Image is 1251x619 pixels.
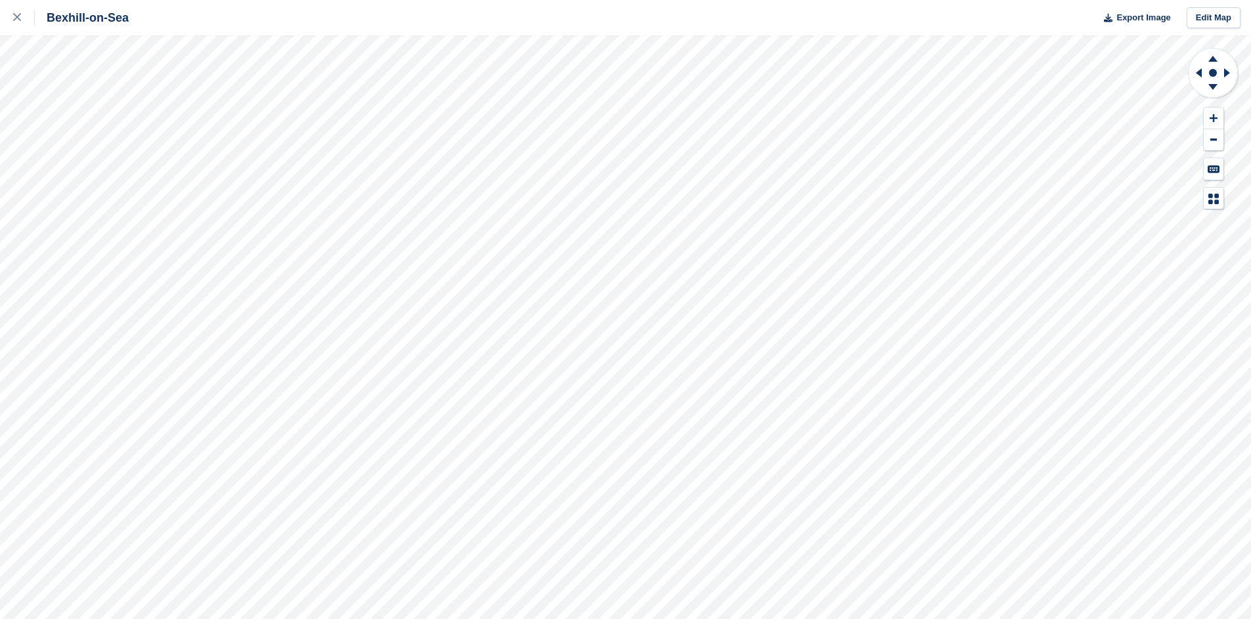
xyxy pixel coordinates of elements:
[1116,11,1170,24] span: Export Image
[1204,129,1223,151] button: Zoom Out
[1096,7,1171,29] button: Export Image
[1204,188,1223,209] button: Map Legend
[1204,158,1223,180] button: Keyboard Shortcuts
[35,10,129,26] div: Bexhill-on-Sea
[1204,108,1223,129] button: Zoom In
[1187,7,1240,29] a: Edit Map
